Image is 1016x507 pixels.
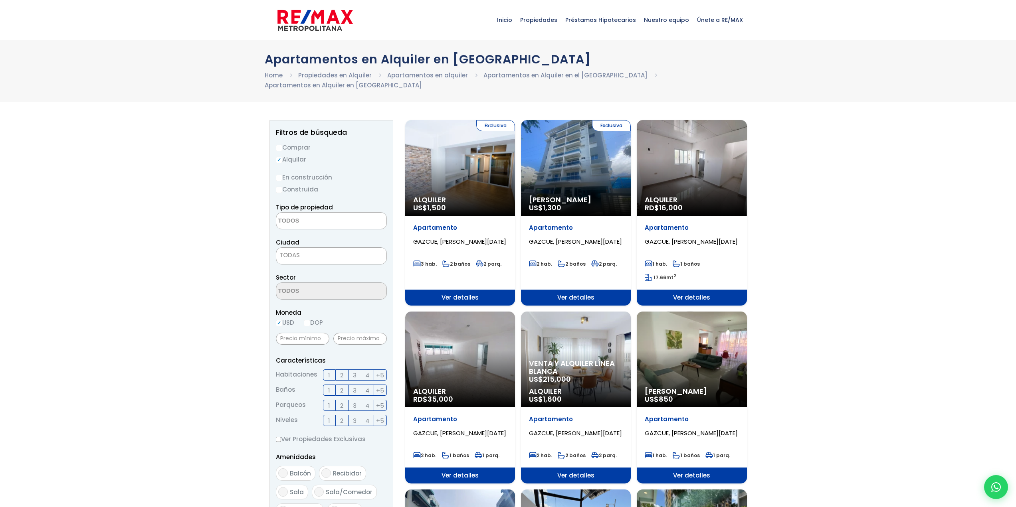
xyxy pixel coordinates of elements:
span: GAZCUE, [PERSON_NAME][DATE] [645,429,738,437]
label: DOP [304,318,323,327]
img: remax-metropolitana-logo [277,8,353,32]
a: Alquiler RD$16,000 Apartamento GAZCUE, [PERSON_NAME][DATE] 1 hab. 1 baños 17.66mt2 Ver detalles [637,120,747,306]
p: Apartamento [645,224,739,232]
span: 1 hab. [645,260,667,267]
span: Nuestro equipo [640,8,693,32]
span: Alquiler [529,387,623,395]
span: Niveles [276,415,298,426]
span: 1 [328,416,330,426]
a: Venta y alquiler línea blanca US$215,000 Alquiler US$1,600 Apartamento GAZCUE, [PERSON_NAME][DATE... [521,312,631,483]
span: Únete a RE/MAX [693,8,747,32]
a: Apartamentos en alquiler [387,71,468,79]
span: 4 [365,416,369,426]
span: [PERSON_NAME] [645,387,739,395]
span: Sala/Comedor [326,488,372,496]
span: GAZCUE, [PERSON_NAME][DATE] [645,237,738,246]
span: Balcón [290,469,311,477]
span: Parqueos [276,400,306,411]
span: US$ [529,203,561,213]
input: Recibidor [321,468,331,478]
span: 1,300 [543,203,561,213]
span: 2 [340,416,343,426]
a: Alquiler RD$35,000 Apartamento GAZCUE, [PERSON_NAME][DATE] 2 hab. 1 baños 1 parq. Ver detalles [405,312,515,483]
h2: Filtros de búsqueda [276,128,387,136]
span: 1 hab. [645,452,667,459]
span: 1,500 [427,203,446,213]
span: 3 [353,416,356,426]
span: +5 [376,385,384,395]
label: USD [276,318,294,327]
p: Apartamento [413,224,507,232]
span: 850 [659,394,673,404]
span: Alquiler [413,196,507,204]
span: Exclusiva [592,120,631,131]
span: Exclusiva [476,120,515,131]
span: 1 [328,370,330,380]
span: 1 [328,385,330,395]
span: 3 [353,400,356,410]
span: Ver detalles [405,290,515,306]
textarea: Search [276,283,354,300]
span: 4 [365,400,369,410]
span: US$ [529,374,571,384]
span: US$ [645,394,673,404]
span: Venta y alquiler línea blanca [529,359,623,375]
p: Amenidades [276,452,387,462]
span: [PERSON_NAME] [529,196,623,204]
span: Recibidor [333,469,362,477]
span: Sala [290,488,304,496]
input: Precio mínimo [276,333,329,345]
a: Apartamentos en Alquiler en el [GEOGRAPHIC_DATA] [483,71,648,79]
span: TODAS [276,250,386,261]
span: 2 baños [558,260,586,267]
span: Ver detalles [405,468,515,483]
span: TODAS [276,247,387,264]
span: 1 parq. [705,452,730,459]
span: Ver detalles [521,290,631,306]
span: Tipo de propiedad [276,203,333,211]
input: USD [276,320,282,326]
span: mt [645,274,676,281]
textarea: Search [276,213,354,230]
span: Préstamos Hipotecarios [561,8,640,32]
p: Apartamento [413,415,507,423]
span: 2 parq. [591,452,617,459]
span: TODAS [279,251,300,259]
input: En construcción [276,175,282,181]
span: GAZCUE, [PERSON_NAME][DATE] [413,237,506,246]
span: GAZCUE, [PERSON_NAME][DATE] [529,429,622,437]
span: +5 [376,370,384,380]
span: US$ [413,203,446,213]
a: Exclusiva Alquiler US$1,500 Apartamento GAZCUE, [PERSON_NAME][DATE] 3 hab. 2 baños 2 parq. Ver de... [405,120,515,306]
span: Ver detalles [637,290,747,306]
span: 4 [365,370,369,380]
span: 1,600 [543,394,562,404]
span: 2 parq. [476,260,501,267]
span: Inicio [493,8,516,32]
a: Home [265,71,283,79]
span: 2 hab. [529,260,552,267]
input: Precio máximo [333,333,387,345]
input: Ver Propiedades Exclusivas [276,437,281,442]
span: 2 [340,400,343,410]
span: 4 [365,385,369,395]
span: 1 parq. [475,452,499,459]
span: +5 [376,400,384,410]
span: 2 parq. [591,260,617,267]
span: 17.66 [654,274,666,281]
span: Habitaciones [276,369,317,381]
span: 2 [340,370,343,380]
h1: Apartamentos en Alquiler en [GEOGRAPHIC_DATA] [265,52,752,66]
label: Comprar [276,142,387,152]
span: 3 [353,385,356,395]
p: Apartamento [529,415,623,423]
a: Exclusiva [PERSON_NAME] US$1,300 Apartamento GAZCUE, [PERSON_NAME][DATE] 2 hab. 2 baños 2 parq. V... [521,120,631,306]
p: Apartamento [529,224,623,232]
input: DOP [304,320,310,326]
span: GAZCUE, [PERSON_NAME][DATE] [529,237,622,246]
span: US$ [529,394,562,404]
input: Comprar [276,145,282,151]
span: 16,000 [659,203,683,213]
span: 35,000 [428,394,453,404]
span: 2 hab. [529,452,552,459]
